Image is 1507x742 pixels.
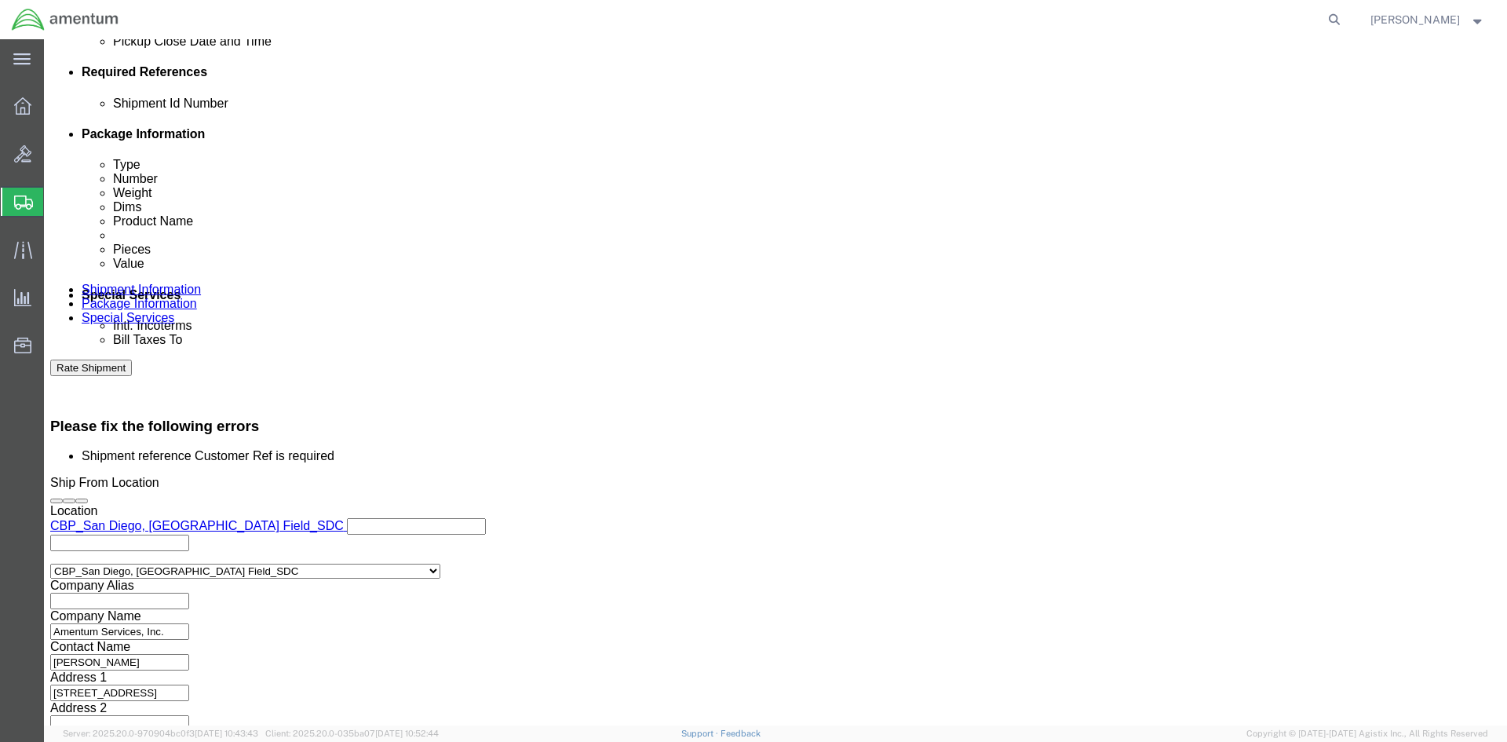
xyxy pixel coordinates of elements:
iframe: FS Legacy Container [44,39,1507,726]
span: Copyright © [DATE]-[DATE] Agistix Inc., All Rights Reserved [1246,727,1488,740]
img: logo [11,8,119,31]
a: Support [681,729,721,738]
span: [DATE] 10:43:43 [195,729,258,738]
a: Feedback [721,729,761,738]
span: [DATE] 10:52:44 [375,729,439,738]
button: [PERSON_NAME] [1370,10,1486,29]
span: Server: 2025.20.0-970904bc0f3 [63,729,258,738]
span: Robyn Williams [1370,11,1460,28]
span: Client: 2025.20.0-035ba07 [265,729,439,738]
